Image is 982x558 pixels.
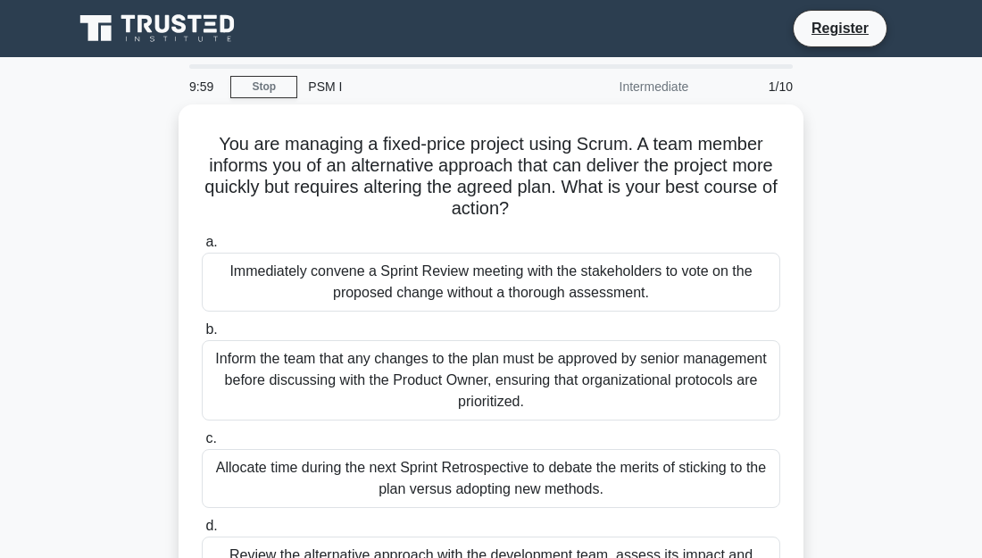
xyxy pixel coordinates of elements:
div: Intermediate [543,69,699,104]
div: Inform the team that any changes to the plan must be approved by senior management before discuss... [202,340,780,421]
span: b. [205,321,217,337]
div: Immediately convene a Sprint Review meeting with the stakeholders to vote on the proposed change ... [202,253,780,312]
a: Register [801,17,879,39]
span: a. [205,234,217,249]
div: Allocate time during the next Sprint Retrospective to debate the merits of sticking to the plan v... [202,449,780,508]
span: d. [205,518,217,533]
span: c. [205,430,216,446]
div: PSM I [297,69,543,104]
h5: You are managing a fixed-price project using Scrum. A team member informs you of an alternative a... [200,133,782,221]
a: Stop [230,76,297,98]
div: 9:59 [179,69,230,104]
div: 1/10 [699,69,803,104]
